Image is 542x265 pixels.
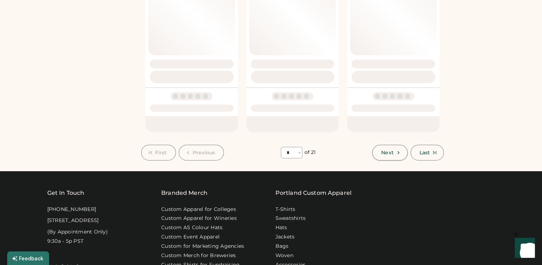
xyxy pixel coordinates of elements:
span: Next [381,150,393,155]
div: of 21 [304,149,316,156]
a: Custom for Marketing Agencies [161,243,244,250]
a: Woven [275,252,293,259]
button: Next [372,145,407,160]
a: Custom Apparel for Colleges [161,206,236,213]
iframe: Front Chat [508,233,539,264]
a: Hats [275,224,287,231]
a: Jackets [275,233,295,241]
span: Previous [193,150,215,155]
a: Bags [275,243,289,250]
span: First [155,150,167,155]
div: [STREET_ADDRESS] [47,217,99,224]
button: Previous [179,145,224,160]
a: Sweatshirts [275,215,306,222]
button: Last [411,145,444,160]
div: (By Appointment Only) [47,228,108,236]
div: Get In Touch [47,189,85,197]
a: Custom Merch for Breweries [161,252,236,259]
a: Custom Apparel for Wineries [161,215,237,222]
a: Custom Event Apparel [161,233,220,241]
button: First [141,145,176,160]
a: Portland Custom Apparel [275,189,351,197]
a: Custom AS Colour Hats [161,224,222,231]
a: T-Shirts [275,206,296,213]
span: Last [419,150,430,155]
div: [PHONE_NUMBER] [47,206,96,213]
div: 9:30a - 5p PST [47,238,84,245]
div: Branded Merch [161,189,207,197]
